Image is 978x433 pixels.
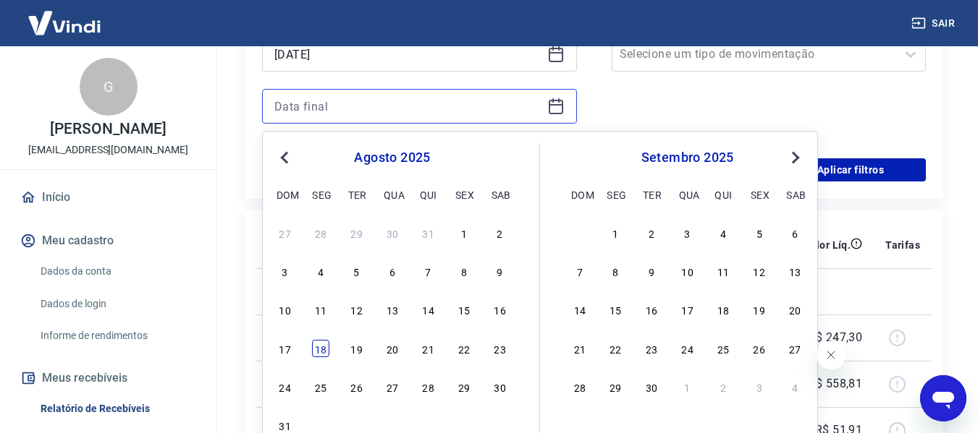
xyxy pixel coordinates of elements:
[384,340,401,357] div: Choose quarta-feira, 20 de agosto de 2025
[17,181,199,213] a: Início
[643,224,660,241] div: Choose terça-feira, 2 de setembro de 2025
[751,340,768,357] div: Choose sexta-feira, 26 de setembro de 2025
[786,301,804,318] div: Choose sábado, 20 de setembro de 2025
[312,378,329,395] div: Choose segunda-feira, 25 de agosto de 2025
[751,186,768,203] div: sex
[643,340,660,357] div: Choose terça-feira, 23 de setembro de 2025
[455,186,473,203] div: sex
[348,262,366,280] div: Choose terça-feira, 5 de agosto de 2025
[786,186,804,203] div: sab
[714,262,732,280] div: Choose quinta-feira, 11 de setembro de 2025
[786,378,804,395] div: Choose sábado, 4 de outubro de 2025
[384,224,401,241] div: Choose quarta-feira, 30 de julho de 2025
[276,149,293,166] button: Previous Month
[571,378,589,395] div: Choose domingo, 28 de setembro de 2025
[714,301,732,318] div: Choose quinta-feira, 18 de setembro de 2025
[50,121,166,137] p: [PERSON_NAME]
[348,301,366,318] div: Choose terça-feira, 12 de agosto de 2025
[17,225,199,257] button: Meu cadastro
[571,186,589,203] div: dom
[920,375,966,421] iframe: Botão para abrir a janela de mensagens
[492,262,509,280] div: Choose sábado, 9 de agosto de 2025
[607,224,624,241] div: Choose segunda-feira, 1 de setembro de 2025
[787,149,804,166] button: Next Month
[714,378,732,395] div: Choose quinta-feira, 2 de outubro de 2025
[714,186,732,203] div: qui
[607,301,624,318] div: Choose segunda-feira, 15 de setembro de 2025
[420,340,437,357] div: Choose quinta-feira, 21 de agosto de 2025
[751,301,768,318] div: Choose sexta-feira, 19 de setembro de 2025
[312,262,329,280] div: Choose segunda-feira, 4 de agosto de 2025
[607,262,624,280] div: Choose segunda-feira, 8 de setembro de 2025
[786,340,804,357] div: Choose sábado, 27 de setembro de 2025
[277,262,294,280] div: Choose domingo, 3 de agosto de 2025
[455,301,473,318] div: Choose sexta-feira, 15 de agosto de 2025
[348,186,366,203] div: ter
[714,224,732,241] div: Choose quinta-feira, 4 de setembro de 2025
[9,10,122,22] span: Olá! Precisa de ajuda?
[17,362,199,394] button: Meus recebíveis
[420,186,437,203] div: qui
[751,262,768,280] div: Choose sexta-feira, 12 de setembro de 2025
[679,186,696,203] div: qua
[312,186,329,203] div: seg
[805,329,862,346] p: -R$ 247,30
[384,262,401,280] div: Choose quarta-feira, 6 de agosto de 2025
[348,378,366,395] div: Choose terça-feira, 26 de agosto de 2025
[492,186,509,203] div: sab
[274,43,541,65] input: Data inicial
[420,301,437,318] div: Choose quinta-feira, 14 de agosto de 2025
[455,224,473,241] div: Choose sexta-feira, 1 de agosto de 2025
[80,58,138,116] div: G
[643,262,660,280] div: Choose terça-feira, 9 de setembro de 2025
[35,289,199,319] a: Dados de login
[679,262,696,280] div: Choose quarta-feira, 10 de setembro de 2025
[455,378,473,395] div: Choose sexta-feira, 29 de agosto de 2025
[607,186,624,203] div: seg
[348,340,366,357] div: Choose terça-feira, 19 de agosto de 2025
[571,262,589,280] div: Choose domingo, 7 de setembro de 2025
[607,378,624,395] div: Choose segunda-feira, 29 de setembro de 2025
[751,378,768,395] div: Choose sexta-feira, 3 de outubro de 2025
[17,1,111,45] img: Vindi
[277,186,294,203] div: dom
[420,378,437,395] div: Choose quinta-feira, 28 de agosto de 2025
[607,340,624,357] div: Choose segunda-feira, 22 de setembro de 2025
[786,262,804,280] div: Choose sábado, 13 de setembro de 2025
[679,301,696,318] div: Choose quarta-feira, 17 de setembro de 2025
[804,238,851,252] p: Valor Líq.
[312,340,329,357] div: Choose segunda-feira, 18 de agosto de 2025
[277,301,294,318] div: Choose domingo, 10 de agosto de 2025
[679,378,696,395] div: Choose quarta-feira, 1 de outubro de 2025
[384,301,401,318] div: Choose quarta-feira, 13 de agosto de 2025
[643,378,660,395] div: Choose terça-feira, 30 de setembro de 2025
[455,262,473,280] div: Choose sexta-feira, 8 de agosto de 2025
[786,224,804,241] div: Choose sábado, 6 de setembro de 2025
[714,340,732,357] div: Choose quinta-feira, 25 de setembro de 2025
[274,95,541,117] input: Data final
[492,340,509,357] div: Choose sábado, 23 de agosto de 2025
[571,301,589,318] div: Choose domingo, 14 de setembro de 2025
[35,394,199,424] a: Relatório de Recebíveis
[277,378,294,395] div: Choose domingo, 24 de agosto de 2025
[751,224,768,241] div: Choose sexta-feira, 5 de setembro de 2025
[679,224,696,241] div: Choose quarta-feira, 3 de setembro de 2025
[420,262,437,280] div: Choose quinta-feira, 7 de agosto de 2025
[274,149,510,166] div: agosto 2025
[455,340,473,357] div: Choose sexta-feira, 22 de agosto de 2025
[643,301,660,318] div: Choose terça-feira, 16 de setembro de 2025
[384,186,401,203] div: qua
[28,142,188,158] p: [EMAIL_ADDRESS][DOMAIN_NAME]
[492,301,509,318] div: Choose sábado, 16 de agosto de 2025
[571,340,589,357] div: Choose domingo, 21 de setembro de 2025
[277,340,294,357] div: Choose domingo, 17 de agosto de 2025
[775,158,926,181] button: Aplicar filtros
[679,340,696,357] div: Choose quarta-feira, 24 de setembro de 2025
[384,378,401,395] div: Choose quarta-feira, 27 de agosto de 2025
[643,186,660,203] div: ter
[817,340,846,369] iframe: Fechar mensagem
[492,224,509,241] div: Choose sábado, 2 de agosto de 2025
[569,149,806,166] div: setembro 2025
[35,321,199,351] a: Informe de rendimentos
[909,10,961,37] button: Sair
